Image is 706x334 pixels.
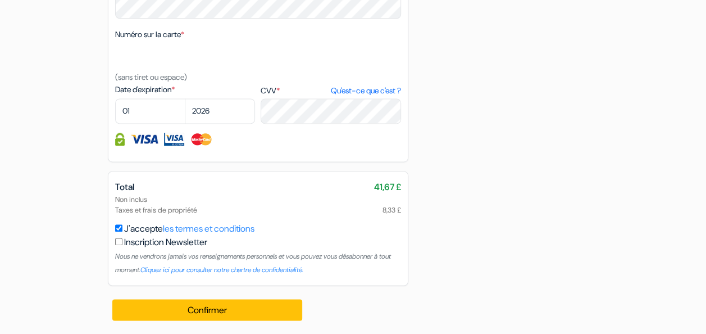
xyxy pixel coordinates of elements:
[115,181,134,193] span: Total
[382,205,401,215] span: 8,33 £
[115,133,125,146] img: Information de carte de crédit entièrement encryptée et sécurisée
[115,72,187,82] small: (sans tiret ou espace)
[124,236,207,249] label: Inscription Newsletter
[190,133,213,146] img: Master Card
[130,133,158,146] img: Visa
[115,84,255,96] label: Date d'expiration
[140,265,303,274] a: Cliquez ici pour consulter notre chartre de confidentialité.
[112,299,303,321] button: Confirmer
[115,252,391,274] small: Nous ne vendrons jamais vos renseignements personnels et vous pouvez vous désabonner à tout moment.
[124,222,254,236] label: J'accepte
[374,180,401,194] span: 41,67 £
[115,194,401,215] div: Non inclus Taxes et frais de propriété
[261,85,400,97] label: CVV
[115,29,184,40] label: Numéro sur la carte
[330,85,400,97] a: Qu'est-ce que c'est ?
[163,223,254,234] a: les termes et conditions
[164,133,184,146] img: Visa Electron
